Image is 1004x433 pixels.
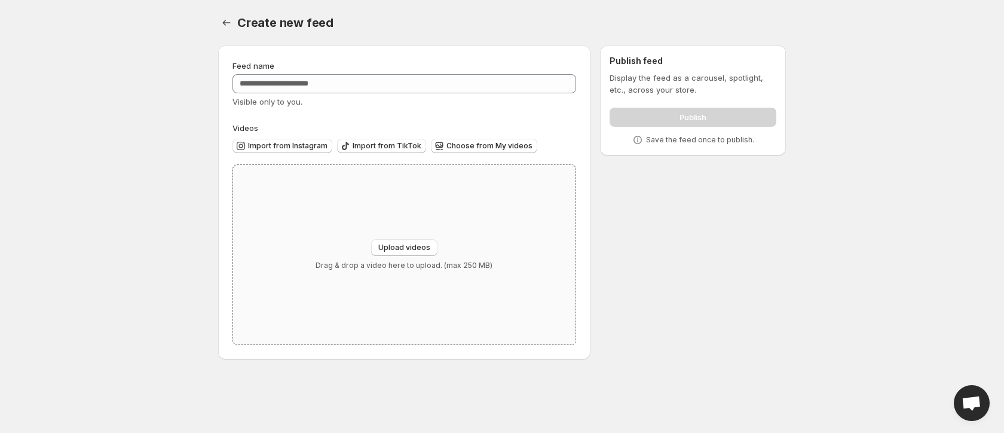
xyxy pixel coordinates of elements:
div: Open chat [954,385,990,421]
span: Videos [232,123,258,133]
button: Upload videos [371,239,437,256]
span: Visible only to you. [232,97,302,106]
button: Import from TikTok [337,139,426,153]
p: Save the feed once to publish. [646,135,754,145]
span: Create new feed [237,16,333,30]
button: Choose from My videos [431,139,537,153]
span: Upload videos [378,243,430,252]
span: Import from Instagram [248,141,327,151]
span: Feed name [232,61,274,71]
button: Import from Instagram [232,139,332,153]
button: Settings [218,14,235,31]
span: Choose from My videos [446,141,532,151]
span: Import from TikTok [353,141,421,151]
h2: Publish feed [610,55,776,67]
p: Display the feed as a carousel, spotlight, etc., across your store. [610,72,776,96]
p: Drag & drop a video here to upload. (max 250 MB) [316,261,492,270]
